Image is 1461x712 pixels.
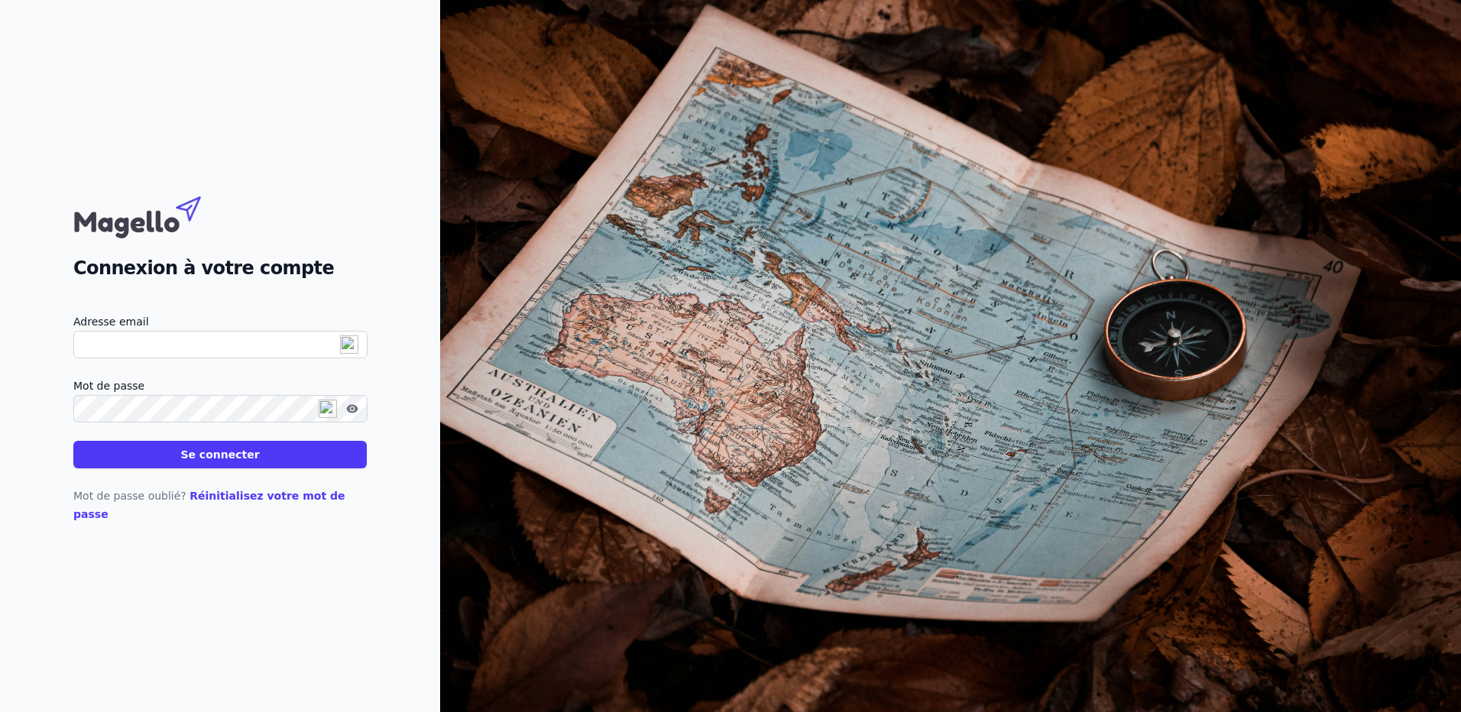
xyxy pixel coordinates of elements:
p: Mot de passe oublié? [73,487,367,523]
button: Se connecter [73,441,367,468]
img: Magello [73,189,234,242]
a: Réinitialisez votre mot de passe [73,490,345,520]
img: npw-badge-icon-locked.svg [340,335,358,354]
label: Adresse email [73,312,367,331]
h2: Connexion à votre compte [73,254,367,282]
label: Mot de passe [73,377,367,395]
img: npw-badge-icon-locked.svg [319,400,337,418]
